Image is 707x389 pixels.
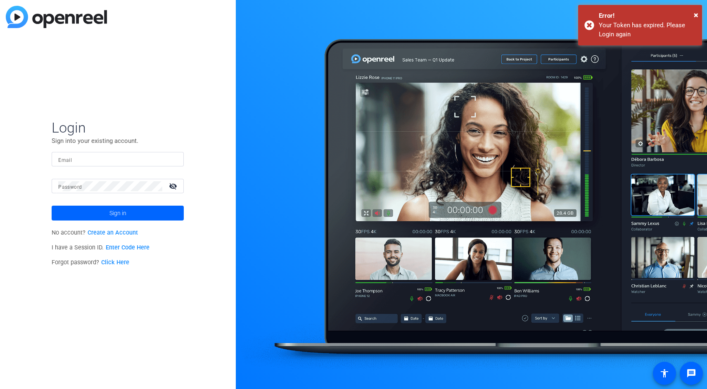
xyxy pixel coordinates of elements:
[52,136,184,145] p: Sign into your existing account.
[52,119,184,136] span: Login
[6,6,107,28] img: blue-gradient.svg
[106,244,149,251] a: Enter Code Here
[88,229,138,236] a: Create an Account
[58,184,82,190] mat-label: Password
[58,157,72,163] mat-label: Email
[694,10,698,20] span: ×
[694,9,698,21] button: Close
[599,21,696,39] div: Your Token has expired. Please Login again
[660,368,669,378] mat-icon: accessibility
[164,180,184,192] mat-icon: visibility_off
[52,244,149,251] span: I have a Session ID.
[52,229,138,236] span: No account?
[52,259,129,266] span: Forgot password?
[101,259,129,266] a: Click Here
[58,154,177,164] input: Enter Email Address
[599,11,696,21] div: Error!
[686,368,696,378] mat-icon: message
[109,203,126,223] span: Sign in
[52,206,184,221] button: Sign in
